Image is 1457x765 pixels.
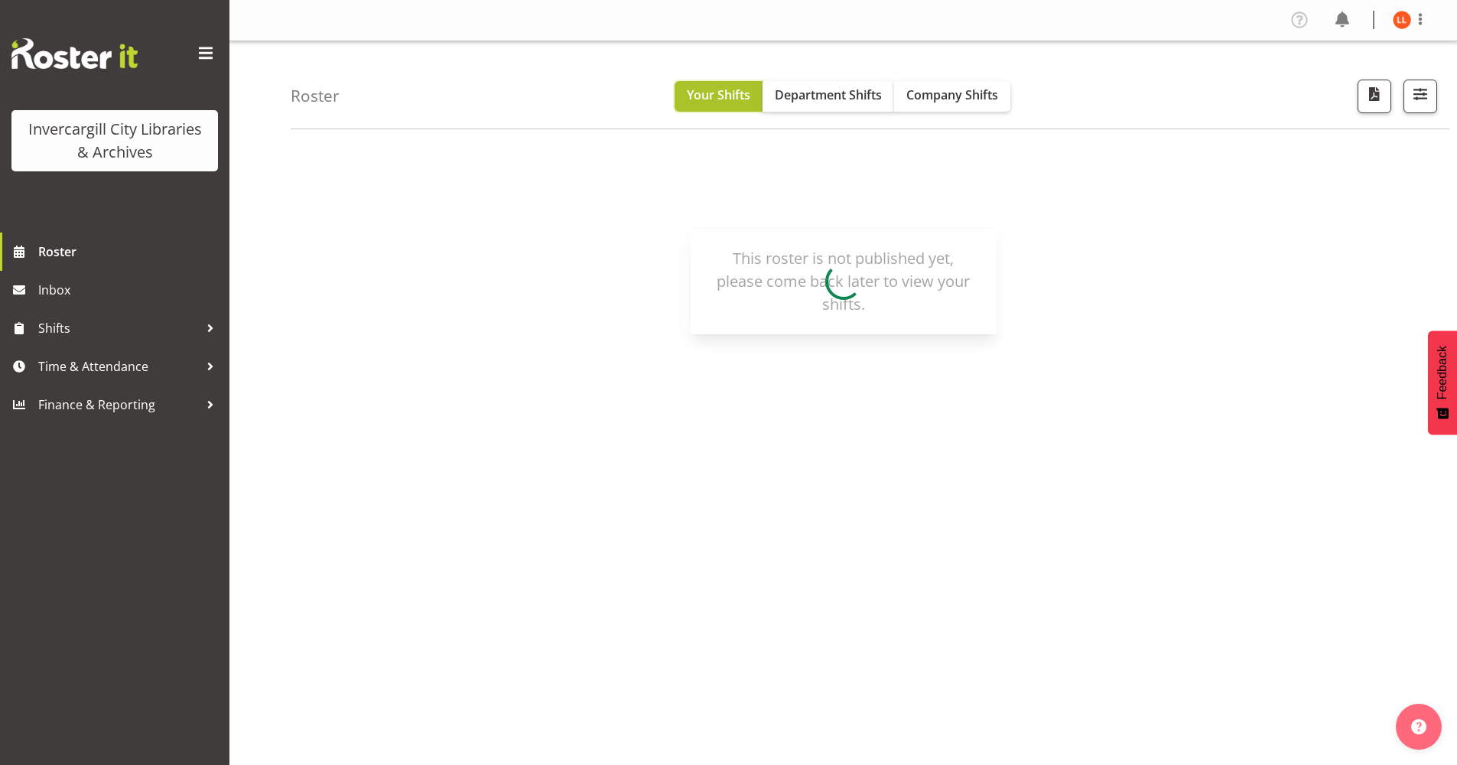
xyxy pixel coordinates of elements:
button: Company Shifts [894,81,1010,112]
div: Invercargill City Libraries & Archives [27,118,203,164]
button: Department Shifts [763,81,894,112]
span: Time & Attendance [38,355,199,378]
img: lynette-lockett11677.jpg [1393,11,1411,29]
span: Feedback [1436,346,1449,399]
button: Feedback - Show survey [1428,330,1457,435]
span: Inbox [38,278,222,301]
button: Download a PDF of the roster for the current day [1358,80,1391,113]
button: Filter Shifts [1403,80,1437,113]
h4: Roster [291,87,340,105]
span: Finance & Reporting [38,393,199,416]
button: Your Shifts [675,81,763,112]
span: Shifts [38,317,199,340]
span: Roster [38,240,222,263]
img: help-xxl-2.png [1411,719,1426,734]
span: Your Shifts [687,86,750,103]
img: Rosterit website logo [11,38,138,69]
span: Department Shifts [775,86,882,103]
span: Company Shifts [906,86,998,103]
